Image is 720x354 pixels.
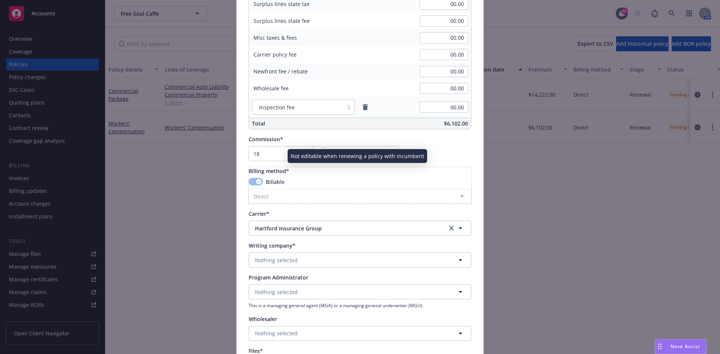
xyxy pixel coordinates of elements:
button: Nova Assist [655,339,706,354]
span: Wholesale fee [253,85,289,92]
button: Hartford Insurance Groupclear selection [249,221,471,236]
a: remove [361,103,370,112]
span: This is a managing general agent (MGA) or a managing general underwriter (MGU). [249,302,471,309]
span: Misc taxes & fees [253,34,297,41]
span: Wholesaler [249,315,277,323]
button: Nothing selected [249,284,471,299]
span: Inspection fee [259,103,295,111]
span: Nova Assist [670,343,700,350]
span: Writing company* [249,242,295,249]
span: Hartford Insurance Group [255,224,436,232]
span: Nothing selected [255,256,298,264]
span: Program Administrator [249,274,308,281]
span: Nothing selected [255,329,298,337]
div: Billable [249,178,471,186]
span: Newfront fee / rebate [253,68,308,75]
span: Nothing selected [255,288,298,296]
div: Drag to move [655,339,664,354]
span: $6,102.00 [444,120,468,127]
a: clear selection [447,224,456,233]
input: 0.00 [420,66,468,77]
span: Carrier policy fee [253,51,297,58]
input: 0.00 [420,83,468,94]
button: Nothing selected [249,326,471,341]
span: Surplus lines state tax [253,0,309,7]
span: Carrier* [249,210,269,217]
span: Total [252,120,265,127]
button: Nothing selected [249,252,471,267]
span: Inspection fee [256,103,339,111]
span: Surplus lines state fee [253,17,310,24]
span: Billing method* [249,167,289,175]
input: 0.00 [420,49,468,60]
span: Billing method*BillableDirect [249,167,471,204]
span: Commission* [249,136,283,143]
input: 0.00 [420,102,468,113]
input: 0.00 [420,32,468,43]
input: 0.00 [420,15,468,27]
